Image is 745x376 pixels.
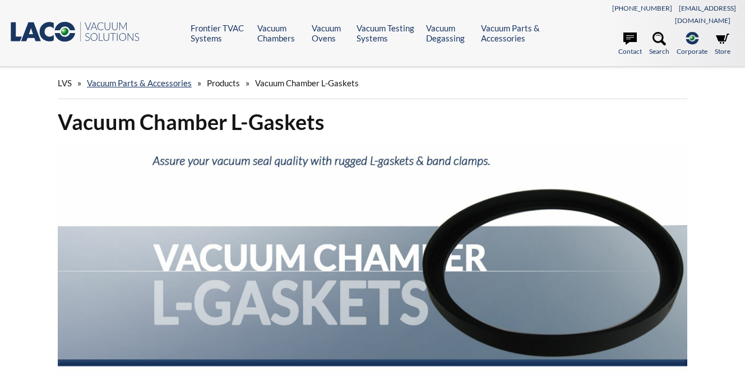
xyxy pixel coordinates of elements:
a: Vacuum Parts & Accessories [87,78,192,88]
a: Search [649,32,669,57]
a: Vacuum Degassing [426,23,473,43]
a: Contact [618,32,642,57]
a: [PHONE_NUMBER] [612,4,672,12]
a: Frontier TVAC Systems [191,23,248,43]
a: Vacuum Ovens [312,23,349,43]
a: Vacuum Testing Systems [357,23,418,43]
a: [EMAIL_ADDRESS][DOMAIN_NAME] [675,4,736,25]
span: LVS [58,78,72,88]
h1: Vacuum Chamber L-Gaskets [58,108,687,136]
span: Vacuum Chamber L-Gaskets [255,78,359,88]
div: » » » [58,67,687,99]
a: Store [715,32,730,57]
a: Vacuum Chambers [257,23,303,43]
span: Products [207,78,240,88]
span: Corporate [677,46,707,57]
a: Vacuum Parts & Accessories [481,23,552,43]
